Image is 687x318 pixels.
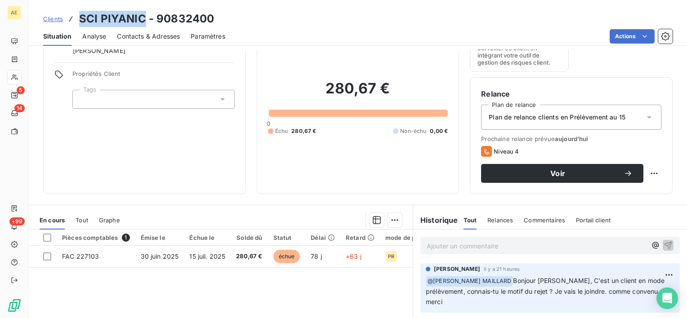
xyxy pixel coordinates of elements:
div: Statut [273,234,300,241]
div: Émise le [141,234,179,241]
button: Actions [610,29,655,44]
span: Contacts & Adresses [117,32,180,41]
span: Paramètres [191,32,225,41]
span: 1 [122,234,130,242]
span: 280,67 € [236,252,262,261]
span: Commentaires [524,216,565,224]
input: Ajouter une valeur [80,95,87,103]
span: Non-échu [400,127,426,135]
a: Clients [43,14,63,23]
span: 78 j [311,252,322,260]
span: 0 [267,120,270,127]
img: Logo LeanPay [7,298,22,313]
span: Portail client [576,216,611,224]
span: Plan de relance clients en Prélèvement au 15 [489,113,625,122]
span: 14 [14,104,25,112]
span: Propriétés Client [72,70,235,83]
span: échue [273,250,300,263]
div: Échue le [189,234,225,241]
span: Graphe [99,216,120,224]
span: 0,00 € [430,127,448,135]
div: Retard [346,234,375,241]
span: Niveau 4 [494,148,519,155]
span: Échu [275,127,288,135]
div: Open Intercom Messenger [656,287,678,309]
span: Relances [487,216,513,224]
span: Situation [43,32,71,41]
span: [PERSON_NAME] [73,46,125,55]
div: Délai [311,234,335,241]
span: Analyse [82,32,106,41]
span: 30 juin 2025 [141,252,179,260]
span: Prochaine relance prévue [481,135,661,142]
h6: Relance [481,88,661,99]
span: FAC 227103 [62,252,99,260]
span: 15 juil. 2025 [189,252,225,260]
span: Tout [464,216,477,224]
span: En cours [40,216,65,224]
span: aujourd’hui [555,135,589,142]
div: mode de paiement [385,234,440,241]
span: @ [PERSON_NAME] MAILLARD [426,276,513,287]
span: +63 j [346,252,361,260]
span: [PERSON_NAME] [434,265,480,273]
span: +99 [9,217,25,225]
span: Voir [492,170,624,177]
span: il y a 21 heures [484,266,520,272]
div: Solde dû [236,234,262,241]
h3: SCI PIYANIC - 90832400 [79,11,214,27]
div: AE [7,5,22,20]
span: 5 [17,86,25,94]
span: Surveiller ce client en intégrant votre outil de gestion des risques client. [477,44,561,66]
h6: Historique [413,215,458,225]
span: PR [388,254,394,259]
span: Tout [76,216,88,224]
span: Clients [43,15,63,22]
div: Pièces comptables [62,234,130,242]
button: Voir [481,164,643,183]
span: Bonjour [PERSON_NAME], C'est un client en mode prélèvement, connais-tu le motif du rejet ? Je vai... [426,277,667,305]
h2: 280,67 € [268,79,448,106]
span: 280,67 € [291,127,316,135]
